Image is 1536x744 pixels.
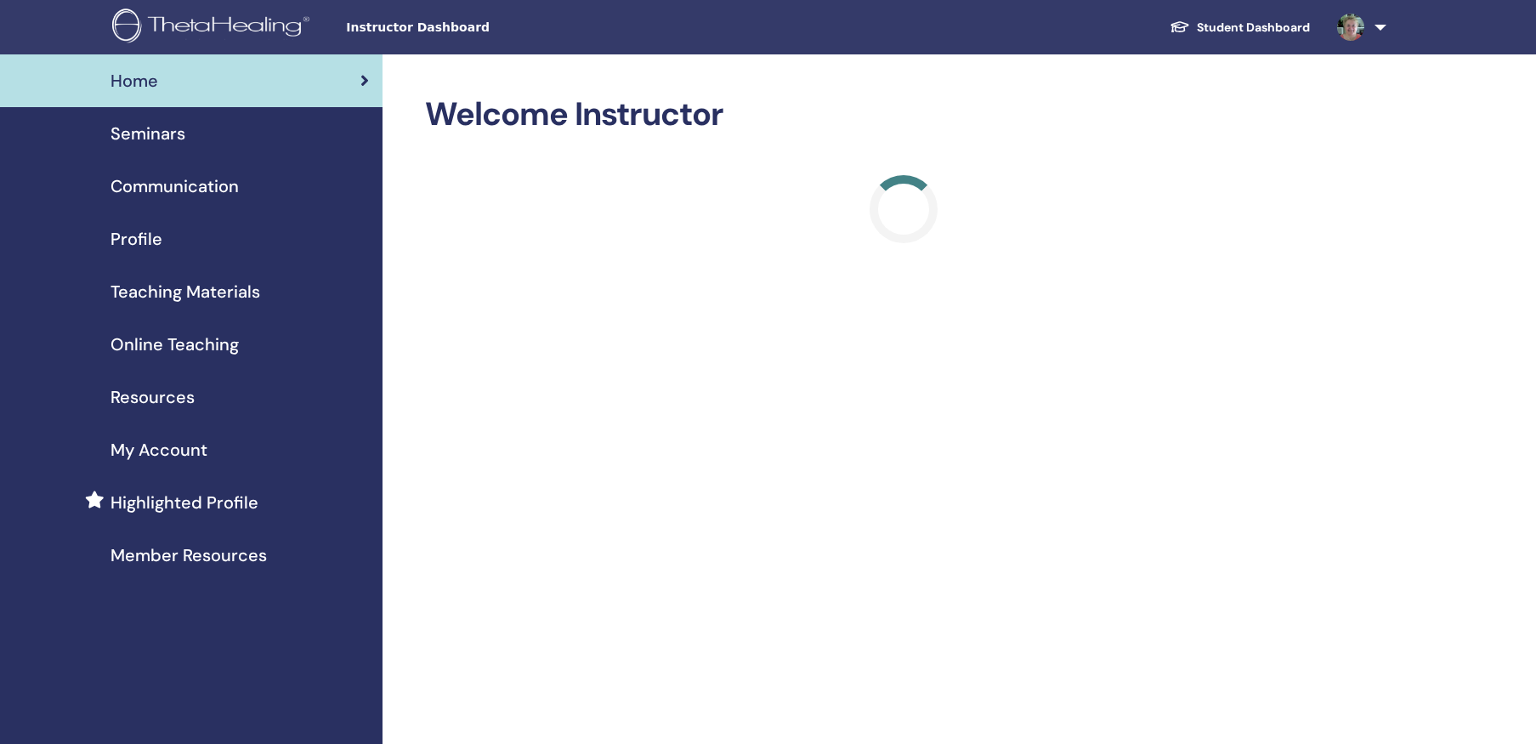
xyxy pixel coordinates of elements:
span: Highlighted Profile [111,490,258,515]
span: Seminars [111,121,185,146]
span: Online Teaching [111,332,239,357]
img: logo.png [112,9,315,47]
a: Student Dashboard [1156,12,1323,43]
span: My Account [111,437,207,463]
span: Home [111,68,158,94]
span: Resources [111,384,195,410]
span: Instructor Dashboard [346,19,601,37]
span: Communication [111,173,239,199]
span: Profile [111,226,162,252]
img: graduation-cap-white.svg [1170,20,1190,34]
h2: Welcome Instructor [425,95,1381,134]
img: default.png [1337,14,1364,41]
span: Member Resources [111,542,267,568]
span: Teaching Materials [111,279,260,304]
